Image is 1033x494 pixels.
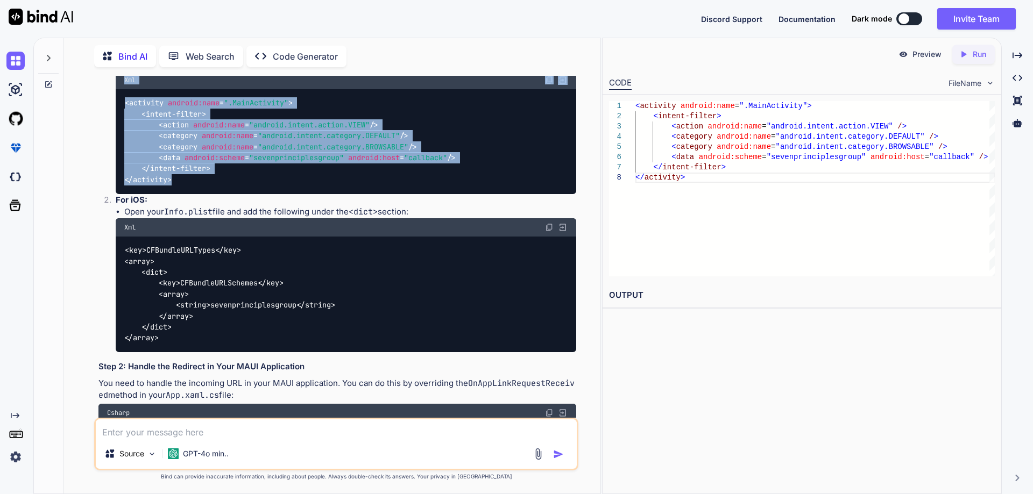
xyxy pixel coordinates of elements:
span: intent-filter [150,164,206,174]
span: android:name [717,132,771,141]
span: "android.intent.action.VIEW" [249,120,370,130]
code: Info.plist [164,206,213,217]
span: > [943,142,947,151]
img: copy [545,409,554,417]
span: </ > [141,322,172,332]
span: android:name [202,131,253,141]
span: </ > [141,164,210,174]
span: data [676,153,694,161]
span: </ > [124,333,159,343]
span: < = = /> [159,153,456,162]
button: Invite Team [937,8,1016,30]
span: > [902,122,906,131]
p: GPT-4o min.. [183,448,229,459]
img: icon [553,449,564,460]
span: < > [141,109,206,119]
span: = [762,122,766,131]
span: Xml [124,223,136,232]
img: Open in Browser [558,408,568,418]
span: activity [640,102,676,110]
h2: OUTPUT [603,283,1001,308]
span: < = /> [159,120,378,130]
span: "android.intent.category.BROWSABLE" [258,142,408,152]
span: action [163,120,189,130]
span: < > [176,300,210,310]
span: key [224,246,237,255]
span: < > [159,289,189,299]
h3: Step 2: Handle the Redirect in Your MAUI Application [98,361,576,373]
span: < > [124,256,154,266]
span: = [924,153,929,161]
div: 7 [609,162,621,173]
span: intent-filter [146,109,202,119]
code: <dict> [349,206,378,217]
p: Preview [912,49,942,60]
span: array [133,333,154,343]
div: 6 [609,152,621,162]
span: android:host [871,153,925,161]
span: intent-filter [658,112,717,120]
span: category [163,131,197,141]
span: </ [635,173,645,182]
span: android:name [681,102,735,110]
span: category [676,142,712,151]
span: < > [159,278,180,288]
span: "sevenprinciplesgroup" [249,153,344,162]
span: data [163,153,180,162]
span: "android.intent.action.VIEW" [766,122,893,131]
span: key [163,278,176,288]
strong: For iOS: [116,195,147,205]
span: Discord Support [701,15,762,24]
span: < [671,122,676,131]
span: android:scheme [698,153,762,161]
span: intent-filter [662,163,721,171]
span: dict [150,322,167,332]
span: activity [129,98,164,108]
img: copy [545,223,554,232]
span: android:name [168,98,220,108]
p: Web Search [186,50,235,63]
img: attachment [532,448,544,460]
span: android:name [707,122,762,131]
span: dict [146,267,163,277]
span: android:scheme [185,153,245,162]
code: CFBundleURLTypes CFBundleURLSchemes sevenprinciplesgroup [124,245,335,343]
span: = [735,102,739,110]
span: array [163,289,185,299]
img: Open in Browser [558,223,568,232]
span: = [771,132,775,141]
span: ".MainActivity" [224,98,288,108]
code: App.xaml.cs [166,390,219,400]
p: Bind AI [118,50,147,63]
span: activity [133,175,167,184]
span: < [671,153,676,161]
span: "android.intent.category.DEFAULT" [775,132,924,141]
button: Documentation [779,13,836,25]
p: Code Generator [273,50,338,63]
span: android:name [717,142,771,151]
button: Discord Support [701,13,762,25]
img: settings [6,448,25,466]
p: You need to handle the incoming URL in your MAUI application. You can do this by overriding the m... [98,377,576,402]
span: key [129,246,142,255]
p: Source [119,448,144,459]
div: 2 [609,111,621,121]
span: </ > [124,175,172,184]
span: </ > [258,278,284,288]
div: 5 [609,142,621,152]
img: copy [545,76,554,84]
span: activity [644,173,680,182]
span: array [129,256,150,266]
p: Run [973,49,986,60]
span: key [266,278,279,288]
span: category [676,132,712,141]
img: chevron down [986,78,995,88]
span: < = /> [159,131,408,141]
div: 1 [609,101,621,111]
span: </ > [296,300,335,310]
img: premium [6,139,25,157]
img: GPT-4o mini [168,448,179,459]
span: array [167,311,189,321]
span: Documentation [779,15,836,24]
span: > [933,132,938,141]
